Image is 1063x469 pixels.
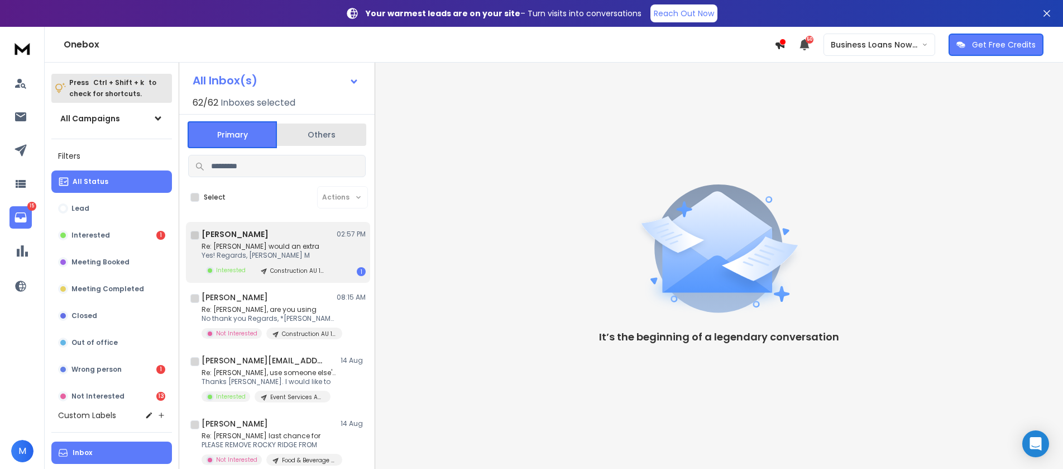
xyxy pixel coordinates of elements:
[216,392,246,401] p: Interested
[202,440,336,449] p: PLEASE REMOVE ROCKY RIDGE FROM
[9,206,32,229] a: 15
[71,392,125,401] p: Not Interested
[202,251,331,260] p: Yes! Regards, [PERSON_NAME] M
[11,440,33,462] button: M
[73,448,92,457] p: Inbox
[202,432,336,440] p: Re: [PERSON_NAME] last chance for
[51,148,172,164] h3: Filters
[202,418,268,429] h1: [PERSON_NAME]
[282,330,336,338] p: Construction AU 1686 List 1 Video CTA
[27,202,36,211] p: 15
[71,231,110,240] p: Interested
[71,311,97,320] p: Closed
[51,170,172,193] button: All Status
[202,242,331,251] p: Re: [PERSON_NAME] would an extra
[599,329,839,345] p: It’s the beginning of a legendary conversation
[51,278,172,300] button: Meeting Completed
[270,393,324,401] p: Event Services AU 812 List 1 Video CTA
[202,305,336,314] p: Re: [PERSON_NAME], are you using
[277,122,366,147] button: Others
[92,76,146,89] span: Ctrl + Shift + k
[156,365,165,374] div: 1
[831,39,922,50] p: Business Loans Now ([PERSON_NAME])
[11,38,33,59] img: logo
[270,267,324,275] p: Construction AU 1686 List 1 Video CTA
[64,38,774,51] h1: Onebox
[51,197,172,220] button: Lead
[51,224,172,247] button: Interested1
[193,75,257,86] h1: All Inbox(s)
[1022,430,1049,457] div: Open Intercom Messenger
[51,385,172,408] button: Not Interested13
[972,39,1036,50] p: Get Free Credits
[73,177,108,186] p: All Status
[188,121,277,148] button: Primary
[202,368,336,377] p: Re: [PERSON_NAME], use someone else's
[71,338,118,347] p: Out of office
[156,392,165,401] div: 13
[51,442,172,464] button: Inbox
[654,8,714,19] p: Reach Out Now
[366,8,641,19] p: – Turn visits into conversations
[806,36,813,44] span: 50
[51,107,172,130] button: All Campaigns
[949,34,1043,56] button: Get Free Credits
[71,285,144,293] p: Meeting Completed
[357,267,366,276] div: 1
[60,113,120,124] h1: All Campaigns
[156,231,165,240] div: 1
[51,358,172,381] button: Wrong person1
[71,204,89,213] p: Lead
[366,8,520,19] strong: Your warmest leads are on your site
[71,365,122,374] p: Wrong person
[341,419,366,428] p: 14 Aug
[341,356,366,365] p: 14 Aug
[193,96,218,110] span: 62 / 62
[337,293,366,302] p: 08:15 AM
[650,4,717,22] a: Reach Out Now
[202,292,268,303] h1: [PERSON_NAME]
[51,331,172,354] button: Out of office
[202,355,324,366] h1: [PERSON_NAME][EMAIL_ADDRESS][DOMAIN_NAME]
[337,230,366,239] p: 02:57 PM
[204,193,226,202] label: Select
[51,305,172,327] button: Closed
[202,314,336,323] p: No thank you Regards, *[PERSON_NAME]
[216,456,257,464] p: Not Interested
[69,77,156,100] p: Press to check for shortcuts.
[51,251,172,273] button: Meeting Booked
[282,456,336,465] p: Food & Beverage AU 409 List 1 Video CTA
[202,377,336,386] p: Thanks [PERSON_NAME]. I would like to
[184,69,368,92] button: All Inbox(s)
[202,229,269,240] h1: [PERSON_NAME]
[221,96,295,110] h3: Inboxes selected
[58,410,116,421] h3: Custom Labels
[71,258,130,267] p: Meeting Booked
[216,266,246,274] p: Interested
[216,329,257,338] p: Not Interested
